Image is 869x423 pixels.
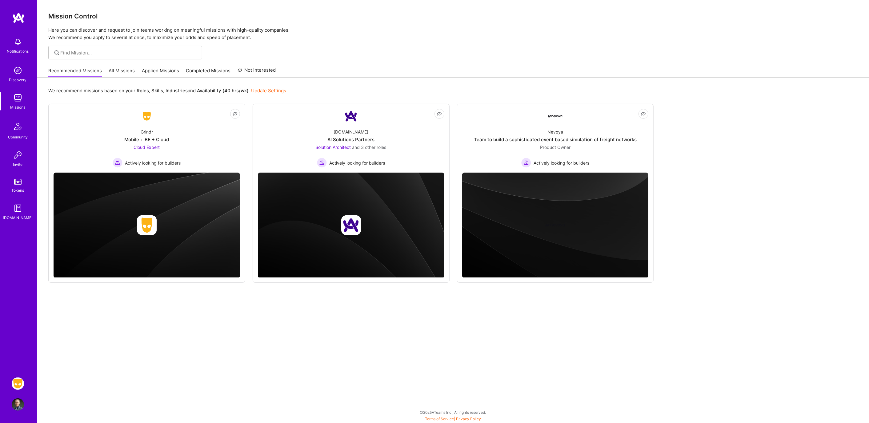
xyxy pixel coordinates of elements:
a: Not Interested [238,66,276,78]
img: discovery [12,64,24,77]
a: Terms of Service [425,417,454,421]
p: We recommend missions based on your , , and . [48,87,286,94]
h3: Mission Control [48,12,858,20]
img: Company Logo [548,115,563,118]
img: Company logo [545,215,565,235]
div: AI Solutions Partners [327,136,374,143]
i: icon EyeClosed [641,111,646,116]
b: Skills [151,88,163,94]
img: tokens [14,179,22,185]
span: Actively looking for builders [534,160,589,166]
a: Recommended Missions [48,67,102,78]
img: teamwork [12,92,24,104]
span: and 3 other roles [352,145,386,150]
img: Company logo [341,215,361,235]
div: Mobile + BE + Cloud [124,136,169,143]
a: Update Settings [251,88,286,94]
b: Availability (40 hrs/wk) [197,88,249,94]
div: © 2025 ATeams Inc., All rights reserved. [37,405,869,420]
span: Product Owner [540,145,571,150]
span: | [425,417,481,421]
i: icon EyeClosed [437,111,442,116]
a: Company LogoNevoyaTeam to build a sophisticated event based simulation of freight networksProduct... [462,109,649,168]
b: Roles [137,88,149,94]
div: Community [8,134,28,140]
div: Team to build a sophisticated event based simulation of freight networks [474,136,637,143]
a: Company LogoGrindrMobile + BE + CloudCloud Expert Actively looking for buildersActively looking f... [54,109,240,168]
img: Actively looking for builders [521,158,531,168]
a: User Avatar [10,398,26,411]
div: Grindr [141,129,153,135]
img: cover [258,173,444,278]
img: Actively looking for builders [113,158,122,168]
div: Nevoya [547,129,563,135]
input: Find Mission... [61,50,198,56]
div: [DOMAIN_NAME] [3,214,33,221]
a: Applied Missions [142,67,179,78]
img: bell [12,36,24,48]
img: Community [10,119,25,134]
div: [DOMAIN_NAME] [334,129,368,135]
div: Notifications [7,48,29,54]
span: Cloud Expert [134,145,160,150]
span: Actively looking for builders [125,160,181,166]
img: Company Logo [344,109,358,124]
i: icon EyeClosed [233,111,238,116]
a: Completed Missions [186,67,231,78]
img: Actively looking for builders [317,158,327,168]
div: Invite [13,161,23,168]
img: logo [12,12,25,23]
a: Grindr: Data + FE + CyberSecurity + QA [10,377,26,390]
img: Company logo [137,215,157,235]
span: Actively looking for builders [329,160,385,166]
img: Company Logo [139,111,154,122]
a: Company Logo[DOMAIN_NAME]AI Solutions PartnersSolution Architect and 3 other rolesActively lookin... [258,109,444,168]
img: Grindr: Data + FE + CyberSecurity + QA [12,377,24,390]
span: Solution Architect [316,145,351,150]
img: Invite [12,149,24,161]
img: cover [462,173,649,278]
i: icon SearchGrey [53,49,60,56]
div: Discovery [9,77,27,83]
img: User Avatar [12,398,24,411]
p: Here you can discover and request to join teams working on meaningful missions with high-quality ... [48,26,858,41]
img: guide book [12,202,24,214]
div: Missions [10,104,26,110]
img: cover [54,173,240,278]
a: Privacy Policy [456,417,481,421]
div: Tokens [12,187,24,194]
b: Industries [166,88,188,94]
a: All Missions [109,67,135,78]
